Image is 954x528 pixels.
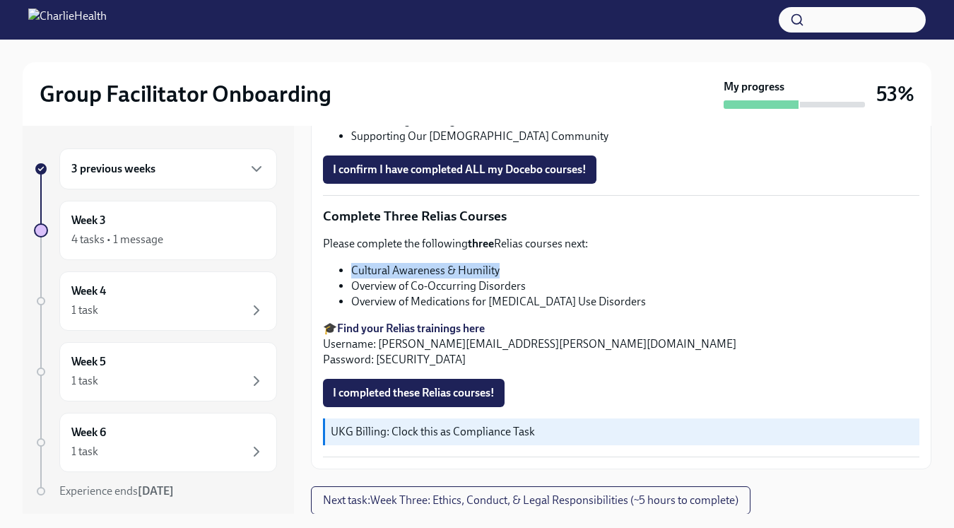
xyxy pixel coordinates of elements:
[34,201,277,260] a: Week 34 tasks • 1 message
[351,294,919,310] li: Overview of Medications for [MEDICAL_DATA] Use Disorders
[323,207,919,225] p: Complete Three Relias Courses
[333,163,587,177] span: I confirm I have completed ALL my Docebo courses!
[724,79,784,95] strong: My progress
[323,379,505,407] button: I completed these Relias courses!
[331,424,914,440] p: UKG Billing: Clock this as Compliance Task
[59,148,277,189] div: 3 previous weeks
[876,81,914,107] h3: 53%
[71,354,106,370] h6: Week 5
[34,413,277,472] a: Week 61 task
[40,80,331,108] h2: Group Facilitator Onboarding
[311,486,750,515] button: Next task:Week Three: Ethics, Conduct, & Legal Responsibilities (~5 hours to complete)
[28,8,107,31] img: CharlieHealth
[138,484,174,498] strong: [DATE]
[71,213,106,228] h6: Week 3
[71,232,163,247] div: 4 tasks • 1 message
[34,271,277,331] a: Week 41 task
[71,283,106,299] h6: Week 4
[71,161,155,177] h6: 3 previous weeks
[71,425,106,440] h6: Week 6
[323,493,738,508] span: Next task : Week Three: Ethics, Conduct, & Legal Responsibilities (~5 hours to complete)
[59,484,174,498] span: Experience ends
[71,373,98,389] div: 1 task
[351,278,919,294] li: Overview of Co-Occurring Disorders
[71,303,98,318] div: 1 task
[468,237,494,250] strong: three
[351,263,919,278] li: Cultural Awareness & Humility
[333,386,495,400] span: I completed these Relias courses!
[323,321,919,368] p: 🎓 Username: [PERSON_NAME][EMAIL_ADDRESS][PERSON_NAME][DOMAIN_NAME] Password: [SECURITY_DATA]
[351,129,919,144] li: Supporting Our [DEMOGRAPHIC_DATA] Community
[337,322,485,335] a: Find your Relias trainings here
[71,444,98,459] div: 1 task
[323,236,919,252] p: Please complete the following Relias courses next:
[34,342,277,401] a: Week 51 task
[323,156,596,184] button: I confirm I have completed ALL my Docebo courses!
